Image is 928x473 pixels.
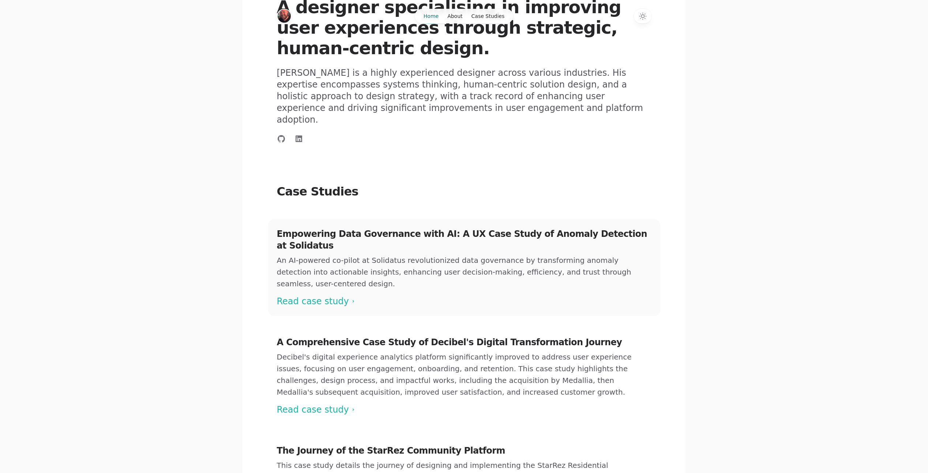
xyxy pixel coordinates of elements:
a: Empowering Data Governance with AI: A UX Case Study of Anomaly Detection at Solidatus [277,229,647,251]
a: The Journey of the StarRez Community Platform [277,446,505,456]
a: Connect with me on LinkedIn [294,134,303,143]
h2: Case Studies [277,184,651,199]
p: [PERSON_NAME] is a highly experienced designer across various industries. His expertise encompass... [277,67,651,126]
a: Connect with me on GitHub [277,134,286,143]
a: Case Studies [467,9,509,23]
a: Home [278,10,291,23]
a: About [443,9,467,23]
a: Home [419,9,443,23]
button: Switch to dark theme [634,9,651,23]
a: A Comprehensive Case Study of Decibel's Digital Transformation Journey [277,337,622,347]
